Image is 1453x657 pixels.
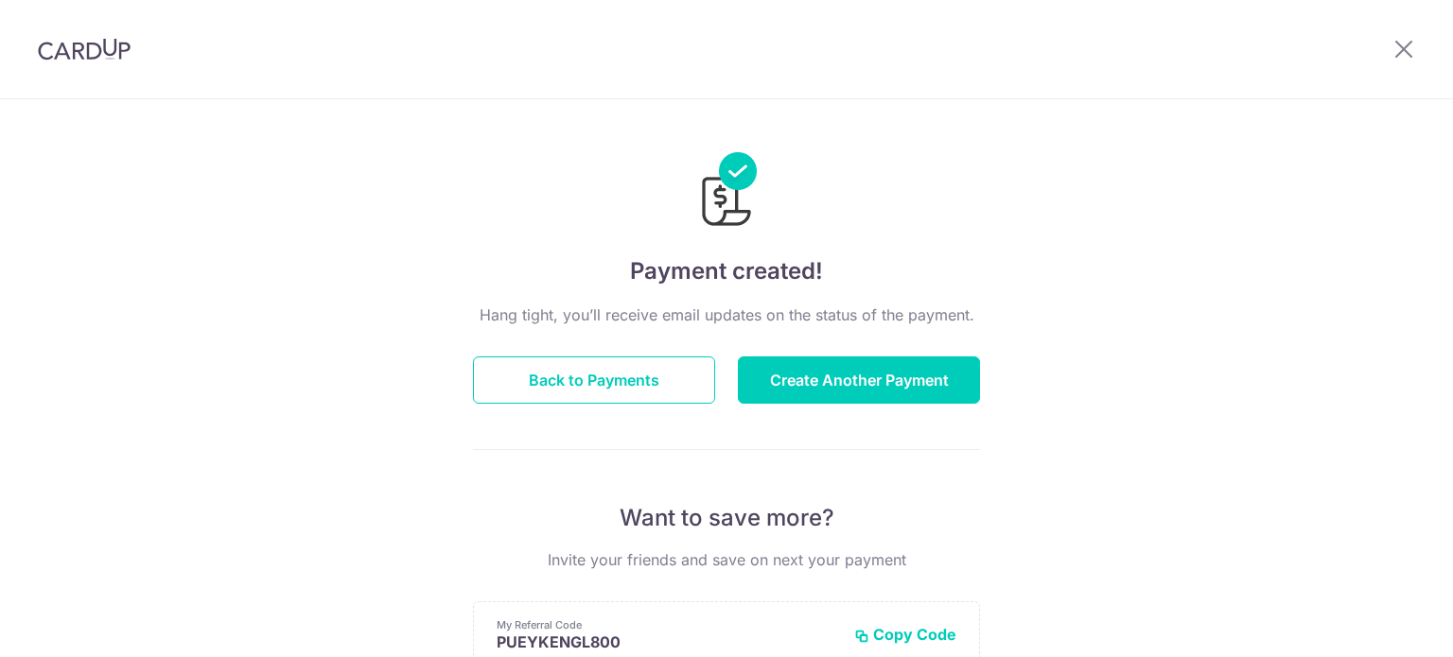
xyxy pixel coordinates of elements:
[473,548,980,571] p: Invite your friends and save on next your payment
[473,356,715,404] button: Back to Payments
[38,38,131,61] img: CardUp
[473,503,980,533] p: Want to save more?
[1332,600,1434,648] iframe: Opens a widget where you can find more information
[473,254,980,288] h4: Payment created!
[738,356,980,404] button: Create Another Payment
[854,625,956,644] button: Copy Code
[696,152,757,232] img: Payments
[473,303,980,326] p: Hang tight, you’ll receive email updates on the status of the payment.
[497,632,839,651] p: PUEYKENGL800
[497,617,839,632] p: My Referral Code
